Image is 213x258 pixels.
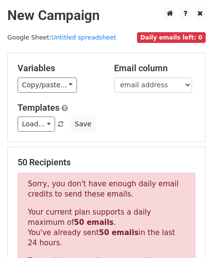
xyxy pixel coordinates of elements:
a: Load... [18,117,55,132]
p: Your current plan supports a daily maximum of . You've already sent in the last 24 hours. [28,207,185,248]
a: Templates [18,102,59,113]
a: Copy/paste... [18,78,77,93]
strong: 50 emails [99,228,138,237]
small: Google Sheet: [7,34,116,41]
strong: 50 emails [74,218,114,227]
h5: Variables [18,63,99,74]
p: Sorry, you don't have enough daily email credits to send these emails. [28,179,185,199]
a: Untitled spreadsheet [51,34,116,41]
span: Daily emails left: 0 [137,32,206,43]
a: Daily emails left: 0 [137,34,206,41]
h5: Email column [114,63,196,74]
h5: 50 Recipients [18,157,195,168]
iframe: Chat Widget [164,211,213,258]
button: Save [70,117,96,132]
h2: New Campaign [7,7,206,24]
